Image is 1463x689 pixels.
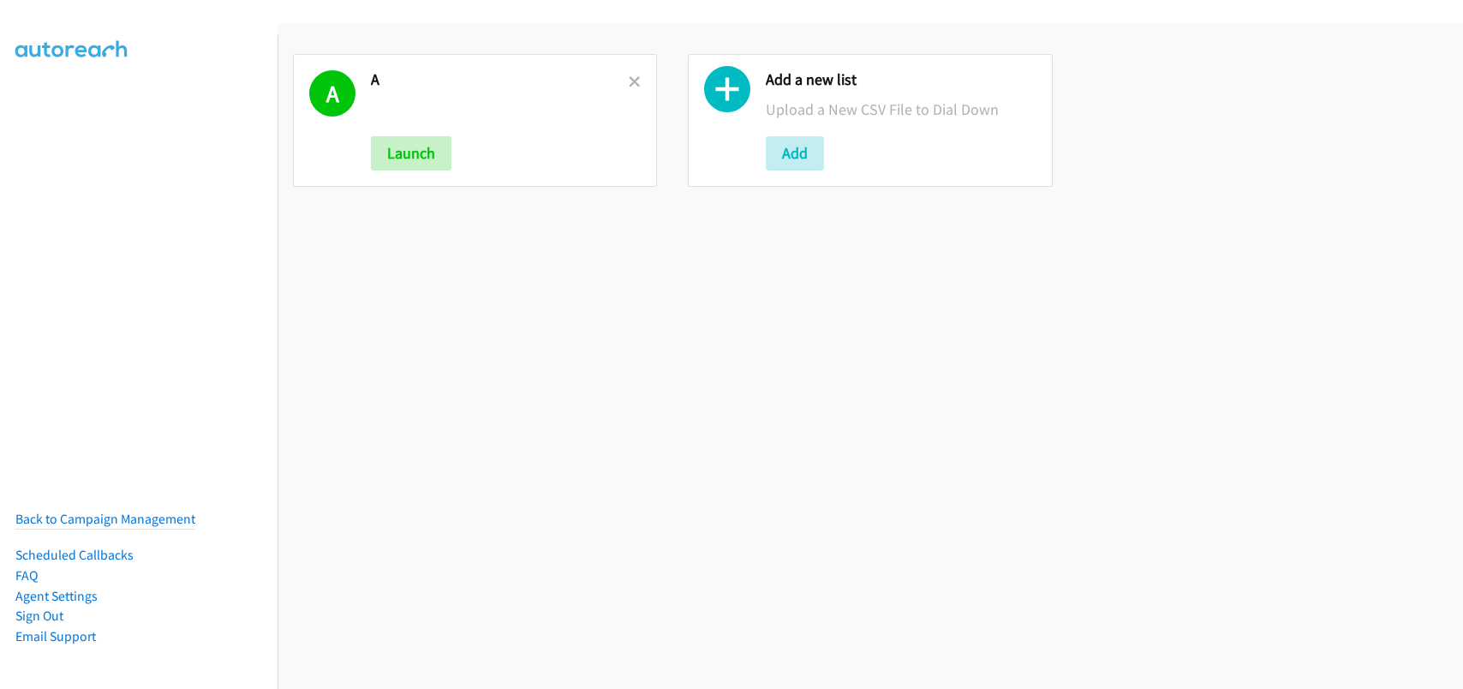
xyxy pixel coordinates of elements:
[15,567,38,584] a: FAQ
[15,608,63,624] a: Sign Out
[766,70,1036,90] h2: Add a new list
[15,588,98,604] a: Agent Settings
[15,628,96,644] a: Email Support
[371,70,629,90] h2: A
[15,547,134,563] a: Scheduled Callbacks
[371,136,451,171] button: Launch
[309,70,355,117] h1: A
[766,136,824,171] button: Add
[766,98,1036,121] p: Upload a New CSV File to Dial Down
[15,511,195,527] a: Back to Campaign Management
